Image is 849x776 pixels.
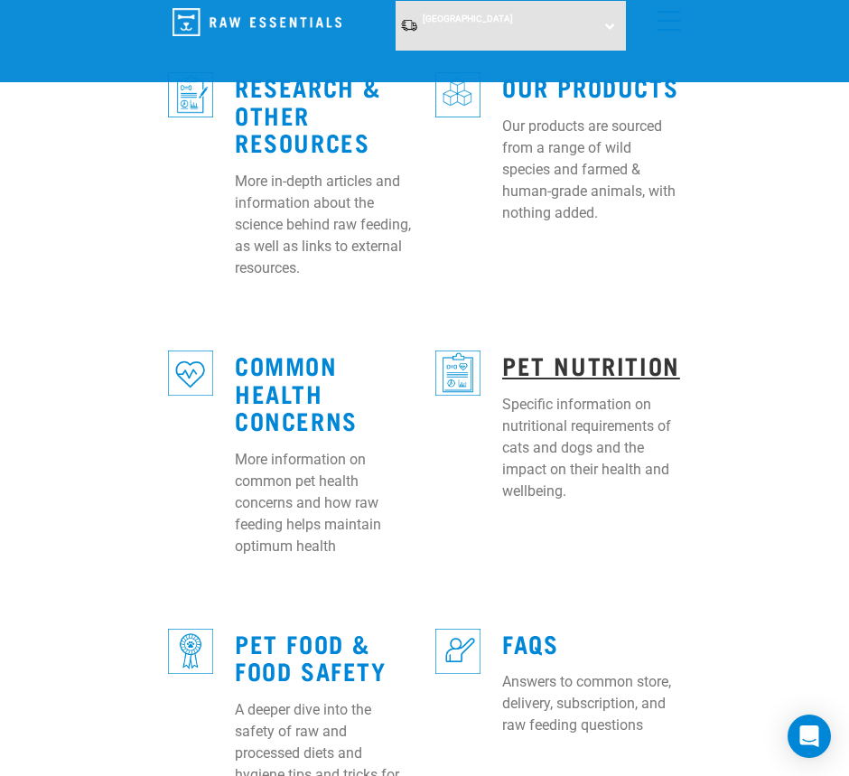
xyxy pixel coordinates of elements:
p: Specific information on nutritional requirements of cats and dogs and the impact on their health ... [502,394,681,502]
a: Our Products [502,79,678,93]
a: Pet Food & Food Safety [235,636,387,678]
div: Open Intercom Messenger [788,715,831,758]
p: More information on common pet health concerns and how raw feeding helps maintain optimum health [235,449,414,557]
p: More in-depth articles and information about the science behind raw feeding, as well as links to ... [235,171,414,279]
img: re-icons-healthcheck1-sq-blue.png [168,72,213,117]
img: re-icons-rosette-sq-blue.png [168,629,213,674]
img: Raw Essentials Logo [173,8,341,36]
img: re-icons-faq-sq-blue.png [435,629,480,674]
a: Research & Other Resources [235,79,381,148]
img: re-icons-healthcheck3-sq-blue.png [435,351,480,396]
p: Answers to common store, delivery, subscription, and raw feeding questions [502,671,681,736]
img: van-moving.png [400,18,418,33]
span: [GEOGRAPHIC_DATA] [423,14,513,23]
a: FAQs [502,636,558,650]
img: re-icons-cubes2-sq-blue.png [435,72,480,117]
a: Common Health Concerns [235,358,358,426]
p: Our products are sourced from a range of wild species and farmed & human-grade animals, with noth... [502,116,681,224]
img: re-icons-heart-sq-blue.png [168,351,213,396]
a: Pet Nutrition [502,358,680,371]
